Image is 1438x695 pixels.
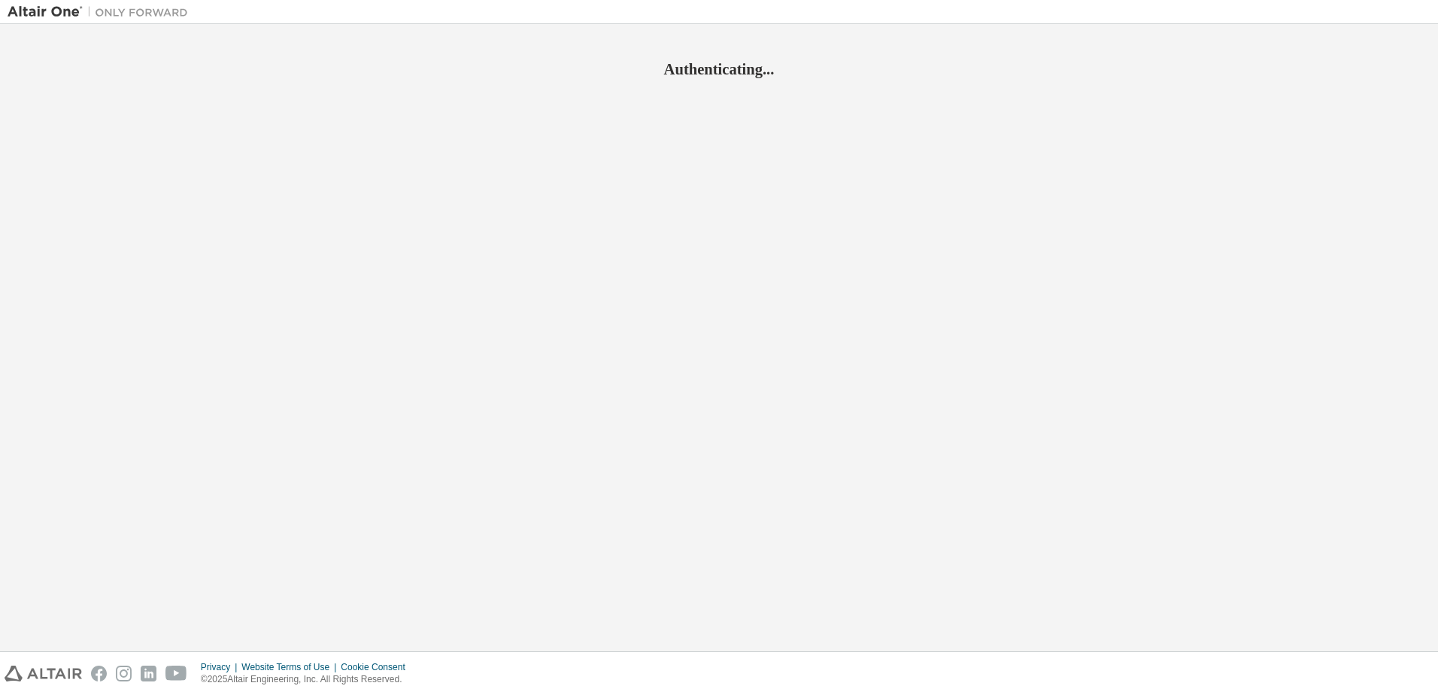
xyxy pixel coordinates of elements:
img: instagram.svg [116,666,132,681]
img: altair_logo.svg [5,666,82,681]
img: youtube.svg [165,666,187,681]
img: linkedin.svg [141,666,156,681]
h2: Authenticating... [8,59,1430,79]
img: Altair One [8,5,196,20]
p: © 2025 Altair Engineering, Inc. All Rights Reserved. [201,673,414,686]
div: Cookie Consent [341,661,414,673]
img: facebook.svg [91,666,107,681]
div: Privacy [201,661,241,673]
div: Website Terms of Use [241,661,341,673]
